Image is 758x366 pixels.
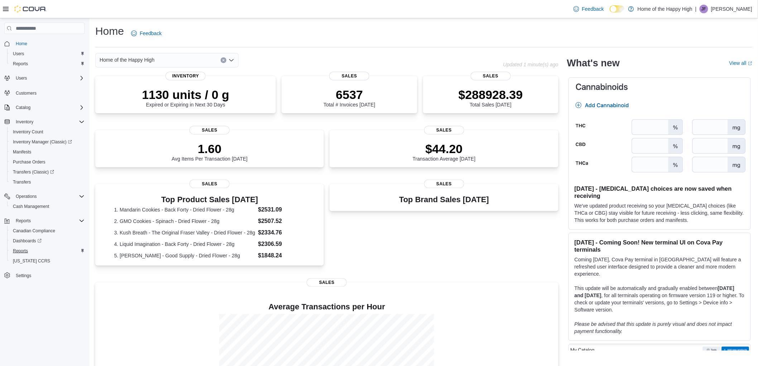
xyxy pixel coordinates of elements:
[13,89,39,98] a: Customers
[7,201,87,211] button: Cash Management
[575,256,745,277] p: Coming [DATE], Cova Pay terminal in [GEOGRAPHIC_DATA] will feature a refreshed user interface des...
[700,5,708,13] div: Joshua Fadero
[16,75,27,81] span: Users
[323,87,375,108] div: Total # Invoices [DATE]
[7,256,87,266] button: [US_STATE] CCRS
[10,178,85,186] span: Transfers
[10,60,85,68] span: Reports
[128,26,164,41] a: Feedback
[13,159,45,165] span: Purchase Orders
[10,227,85,235] span: Canadian Compliance
[229,57,234,63] button: Open list of options
[729,60,752,66] a: View allExternal link
[100,56,154,64] span: Home of the Happy High
[114,206,255,213] dt: 1. Mandarin Cookies - Back Forty - Dried Flower - 28g
[424,126,464,134] span: Sales
[10,138,75,146] a: Inventory Manager (Classic)
[7,127,87,137] button: Inventory Count
[16,105,30,110] span: Catalog
[13,271,34,280] a: Settings
[13,169,54,175] span: Transfers (Classic)
[748,61,752,66] svg: External link
[571,2,607,16] a: Feedback
[7,59,87,69] button: Reports
[13,248,28,254] span: Reports
[1,216,87,226] button: Reports
[189,126,230,134] span: Sales
[13,192,85,201] span: Operations
[1,191,87,201] button: Operations
[1,103,87,113] button: Catalog
[413,142,476,162] div: Transaction Average [DATE]
[10,178,34,186] a: Transfers
[10,257,53,265] a: [US_STATE] CCRS
[459,87,523,102] p: $288928.39
[16,194,37,199] span: Operations
[10,168,85,176] span: Transfers (Classic)
[114,229,255,236] dt: 3. Kush Breath - The Original Fraser Valley - Dried Flower - 28g
[399,195,489,204] h3: Top Brand Sales [DATE]
[221,57,226,63] button: Clear input
[95,24,124,38] h1: Home
[13,51,24,57] span: Users
[424,180,464,188] span: Sales
[7,49,87,59] button: Users
[10,257,85,265] span: Washington CCRS
[172,142,248,156] p: 1.60
[1,87,87,98] button: Customers
[7,226,87,236] button: Canadian Compliance
[10,49,27,58] a: Users
[13,258,50,264] span: [US_STATE] CCRS
[14,5,47,13] img: Cova
[10,60,31,68] a: Reports
[10,247,85,255] span: Reports
[10,237,44,245] a: Dashboards
[10,148,34,156] a: Manifests
[13,204,49,209] span: Cash Management
[16,90,37,96] span: Customers
[13,238,42,244] span: Dashboards
[13,74,30,82] button: Users
[101,303,553,311] h4: Average Transactions per Hour
[13,118,36,126] button: Inventory
[16,41,27,47] span: Home
[711,5,752,13] p: [PERSON_NAME]
[114,241,255,248] dt: 4. Liquid Imagination - Back Forty - Dried Flower - 28g
[16,218,31,224] span: Reports
[10,158,48,166] a: Purchase Orders
[114,218,255,225] dt: 2. GMO Cookies - Spinach - Dried Flower - 28g
[258,240,305,248] dd: $2306.59
[471,72,511,80] span: Sales
[7,147,87,157] button: Manifests
[7,167,87,177] a: Transfers (Classic)
[13,271,85,280] span: Settings
[10,158,85,166] span: Purchase Orders
[16,273,31,279] span: Settings
[10,237,85,245] span: Dashboards
[503,62,558,67] p: Updated 1 minute(s) ago
[610,5,625,13] input: Dark Mode
[13,39,30,48] a: Home
[413,142,476,156] p: $44.20
[459,87,523,108] div: Total Sales [DATE]
[10,202,85,211] span: Cash Management
[10,128,85,136] span: Inventory Count
[1,270,87,281] button: Settings
[10,202,52,211] a: Cash Management
[258,228,305,237] dd: $2334.76
[13,61,28,67] span: Reports
[16,119,33,125] span: Inventory
[189,180,230,188] span: Sales
[10,247,31,255] a: Reports
[258,217,305,225] dd: $2507.52
[10,128,46,136] a: Inventory Count
[258,251,305,260] dd: $1848.24
[695,5,697,13] p: |
[7,236,87,246] a: Dashboards
[1,38,87,49] button: Home
[258,205,305,214] dd: $2531.09
[165,72,206,80] span: Inventory
[10,138,85,146] span: Inventory Manager (Classic)
[114,252,255,259] dt: 5. [PERSON_NAME] - Good Supply - Dried Flower - 28g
